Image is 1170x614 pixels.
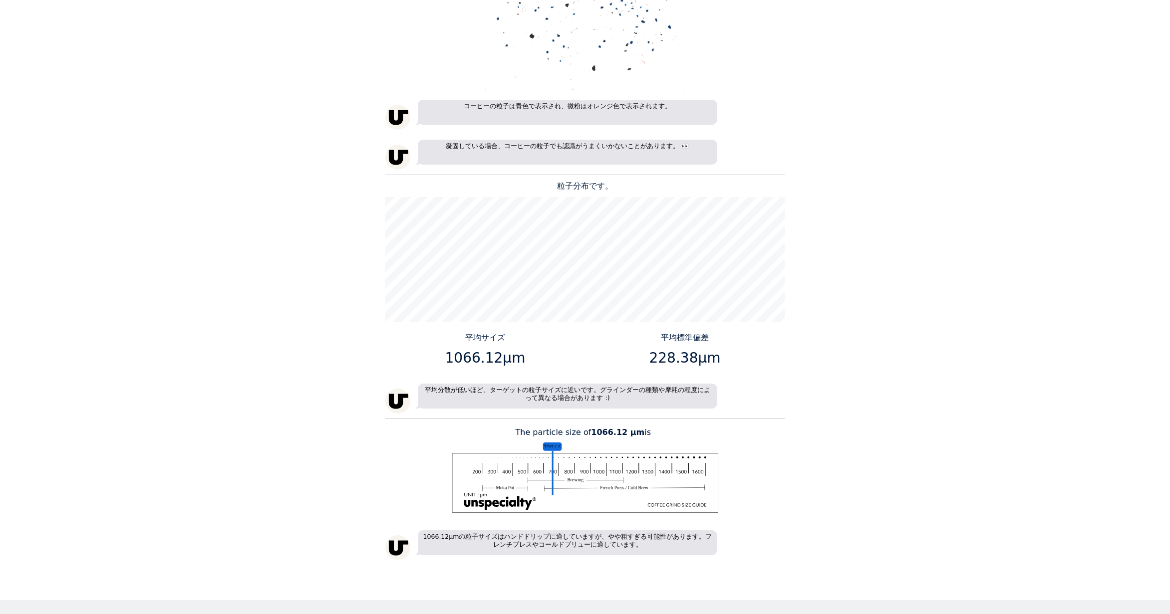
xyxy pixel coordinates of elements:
p: 平均標準偏差 [589,332,781,344]
p: 凝固している場合、コーヒーの粒子でも認識がうまくいかないことがあります。 👀 [418,140,717,165]
p: 平均分散が低いほど、ターゲットの粒子サイズに近いです。グラインダーの種類や摩耗の程度によって異なる場合があります :) [418,384,717,409]
p: 粒子分布です。 [385,180,785,192]
p: 1066.12μm [389,348,582,369]
b: 1066.12 μm [591,427,644,437]
p: コーヒーの粒子は青色で表示され、微粉はオレンジ色で表示されます。 [418,100,717,125]
img: unspecialty-logo [385,145,410,170]
p: The particle size of is [385,426,785,438]
img: unspecialty-logo [385,389,410,413]
tspan: 平均サイズ [544,444,562,448]
img: unspecialty-logo [385,105,410,130]
img: unspecialty-logo [385,535,410,560]
p: 228.38μm [589,348,781,369]
p: 平均サイズ [389,332,582,344]
p: 1066.12µmの粒子サイズはハンドドリップに適していますが、やや粗すぎる可能性があります。フレンチプレスやコールドブリューに適しています。 [418,530,717,555]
